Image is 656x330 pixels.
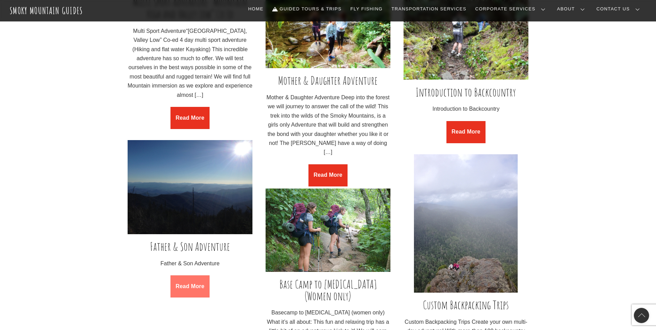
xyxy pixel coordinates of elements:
[278,73,378,88] a: Mother & Daughter Adventure
[389,2,469,16] a: Transportation Services
[423,297,509,312] a: Custom Backpacking Trips
[279,277,377,303] a: Base Camp to [MEDICAL_DATA] (Women only)
[246,2,266,16] a: Home
[10,5,83,16] a: Smoky Mountain Guides
[170,107,209,129] a: Read More
[128,259,253,268] p: Father & Son Adventure
[348,2,385,16] a: Fly Fishing
[128,140,253,234] img: IMG_3221-min
[404,104,529,113] p: Introduction to Backcountry
[446,121,485,143] a: Read More
[594,2,645,16] a: Contact Us
[554,2,590,16] a: About
[266,189,391,272] img: smokymountainguides.com-backpacking_participants
[414,154,518,293] img: IMG_1536
[150,239,230,254] a: Father & Son Adventure
[308,164,347,186] a: Read More
[472,2,551,16] a: Corporate Services
[170,275,209,297] a: Read More
[270,2,344,16] a: Guided Tours & Trips
[128,27,253,100] p: Multi Sport Adventure“[GEOGRAPHIC_DATA], Valley Low” Co-ed 4 day multi sport adventure (Hiking an...
[266,93,391,157] p: Mother & Daughter Adventure Deep into the forest we will journey to answer the call of the wild! ...
[416,85,516,99] a: Introduction to Backcountry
